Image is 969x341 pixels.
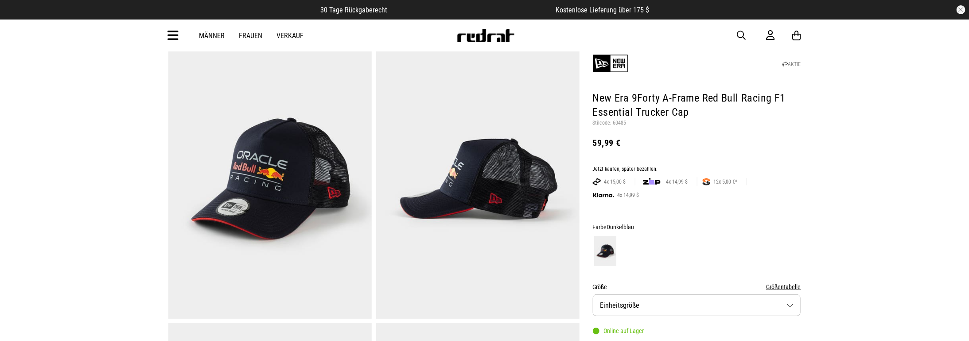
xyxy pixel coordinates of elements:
[593,46,628,81] img: Neue Ära
[405,5,538,14] iframe: Kundenbewertungen powered by Trustpilot
[320,6,387,14] font: 30 Tage Rückgaberecht
[782,61,801,67] a: AKTIE
[556,6,649,14] font: Kostenlose Lieferung über 175 $
[277,31,304,40] a: Verkauf
[618,192,639,198] font: 4x 14,99 $
[168,38,372,319] img: New Era – 9forty – A-Frame Red Bull Racing F1 Essential Trucker-Kappe in Blau
[7,4,34,30] button: Open LiveChat chat widget
[593,92,786,118] font: New Era 9Forty A-Frame Red Bull Racing F1 Essential Trucker Cap
[593,283,607,290] font: Größe
[593,137,621,148] font: 59,99 €
[376,38,580,319] img: New Era – 9forty – A-Frame Red Bull Racing F1 Essential Trucker-Kappe in Blau
[703,178,710,185] img: SPLITPAY
[600,301,640,310] font: Einheitsgröße
[456,29,515,42] img: Redrat-Logo
[607,223,634,231] font: Dunkelblau
[593,166,658,172] font: Jetzt kaufen, später bezahlen.
[199,31,225,40] a: Männer
[766,282,801,292] button: Größentabelle
[643,177,661,186] img: Reißverschluss
[766,283,801,290] font: Größentabelle
[788,61,801,67] font: AKTIE
[714,179,738,185] font: 12x 5,00 €*
[604,179,626,185] font: 4x 15,00 $
[593,294,801,316] button: Einheitsgröße
[593,223,607,231] font: Farbe
[594,236,616,266] img: Dunkelblau
[239,31,263,40] a: Frauen
[593,178,601,185] img: NACHZAHLUNG
[593,120,627,126] font: Stilcode: 60485
[666,179,688,185] font: 4x 14,99 $
[604,327,644,334] font: Online auf Lager
[593,193,614,198] img: KLARNA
